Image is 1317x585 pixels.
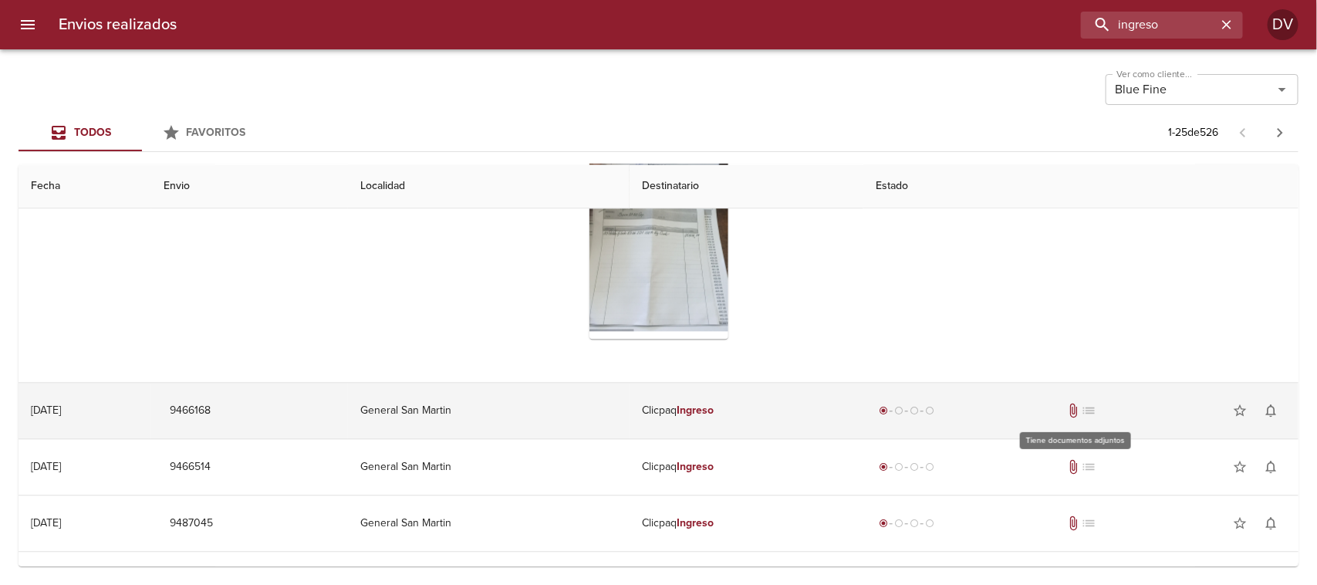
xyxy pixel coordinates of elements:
th: Envio [151,164,348,208]
div: Generado [876,516,937,531]
td: General San Martin [348,439,629,495]
button: 9466514 [164,453,217,482]
button: 9487045 [164,509,219,538]
span: 9466168 [170,401,211,421]
em: Ingreso [677,404,714,417]
span: Favoritos [187,126,246,139]
span: star_border [1232,459,1248,475]
button: Activar notificaciones [1255,451,1286,482]
button: Agregar a favoritos [1224,395,1255,426]
button: Agregar a favoritos [1224,508,1255,539]
div: Generado [876,403,937,418]
span: No tiene pedido asociado [1081,459,1096,475]
div: Abrir información de usuario [1268,9,1298,40]
span: Tiene documentos adjuntos [1065,459,1081,475]
td: Clicpaq [630,383,864,438]
span: radio_button_unchecked [925,462,934,472]
span: radio_button_checked [879,462,888,472]
span: Todos [74,126,111,139]
span: notifications_none [1263,516,1278,531]
button: Agregar a favoritos [1224,451,1255,482]
th: Fecha [19,164,151,208]
div: Generado [876,459,937,475]
div: [DATE] [31,460,61,473]
th: Destinatario [630,164,864,208]
span: radio_button_unchecked [894,406,903,415]
span: radio_button_unchecked [910,519,919,528]
div: DV [1268,9,1298,40]
span: No tiene pedido asociado [1081,516,1096,531]
span: notifications_none [1263,403,1278,418]
span: star_border [1232,403,1248,418]
p: 1 - 25 de 526 [1168,125,1218,140]
span: radio_button_unchecked [925,519,934,528]
span: radio_button_unchecked [894,462,903,472]
span: star_border [1232,516,1248,531]
th: Localidad [348,164,629,208]
div: Arir imagen [589,146,728,339]
td: General San Martin [348,495,629,551]
div: Tabs Envios [19,114,265,151]
span: radio_button_unchecked [894,519,903,528]
span: radio_button_unchecked [925,406,934,415]
span: radio_button_unchecked [910,462,919,472]
span: Pagina anterior [1224,124,1261,140]
input: buscar [1081,12,1217,39]
em: Ingreso [677,460,714,473]
span: Tiene documentos adjuntos [1065,516,1081,531]
span: attach_file [1065,403,1081,418]
button: Activar notificaciones [1255,508,1286,539]
span: notifications_none [1263,459,1278,475]
td: Clicpaq [630,439,864,495]
em: Ingreso [677,516,714,529]
button: Abrir [1271,79,1293,100]
td: Clicpaq [630,495,864,551]
span: 9466514 [170,458,211,477]
button: 9466168 [164,397,217,425]
div: [DATE] [31,516,61,529]
span: radio_button_checked [879,519,888,528]
span: 9487045 [170,514,213,533]
span: No tiene pedido asociado [1081,403,1096,418]
h6: Envios realizados [59,12,177,37]
th: Estado [863,164,1298,208]
div: [DATE] [31,404,61,417]
td: General San Martin [348,383,629,438]
span: radio_button_unchecked [910,406,919,415]
span: radio_button_checked [879,406,888,415]
button: Activar notificaciones [1255,395,1286,426]
button: menu [9,6,46,43]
